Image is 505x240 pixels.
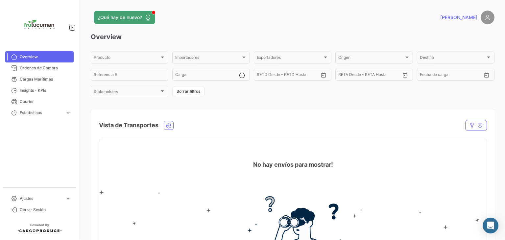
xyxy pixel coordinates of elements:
[253,160,333,169] h4: No hay envíos para mostrar!
[355,73,384,78] input: Hasta
[175,56,241,61] span: Importadores
[94,90,159,95] span: Stakeholders
[482,70,492,80] button: Open calendar
[20,110,62,116] span: Estadísticas
[338,56,404,61] span: Origen
[65,110,71,116] span: expand_more
[420,56,486,61] span: Destino
[20,65,71,71] span: Órdenes de Compra
[440,14,477,21] span: [PERSON_NAME]
[5,96,74,107] a: Courier
[420,73,432,78] input: Desde
[99,121,158,130] h4: Vista de Transportes
[94,11,155,24] button: ¿Qué hay de nuevo?
[5,51,74,62] a: Overview
[481,11,494,24] img: placeholder-user.png
[20,207,71,213] span: Cerrar Sesión
[20,99,71,105] span: Courier
[257,73,269,78] input: Desde
[400,70,410,80] button: Open calendar
[91,32,494,41] h3: Overview
[338,73,350,78] input: Desde
[20,54,71,60] span: Overview
[20,196,62,202] span: Ajustes
[98,14,142,21] span: ¿Qué hay de nuevo?
[436,73,466,78] input: Hasta
[257,56,323,61] span: Exportadores
[5,74,74,85] a: Cargas Marítimas
[94,56,159,61] span: Producto
[20,76,71,82] span: Cargas Marítimas
[5,85,74,96] a: Insights - KPIs
[319,70,328,80] button: Open calendar
[273,73,303,78] input: Hasta
[483,218,498,233] div: Abrir Intercom Messenger
[65,196,71,202] span: expand_more
[5,62,74,74] a: Órdenes de Compra
[172,86,204,97] button: Borrar filtros
[164,121,173,130] button: Ocean
[20,87,71,93] span: Insights - KPIs
[23,8,56,41] img: logo+frutucuman+2.jpg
